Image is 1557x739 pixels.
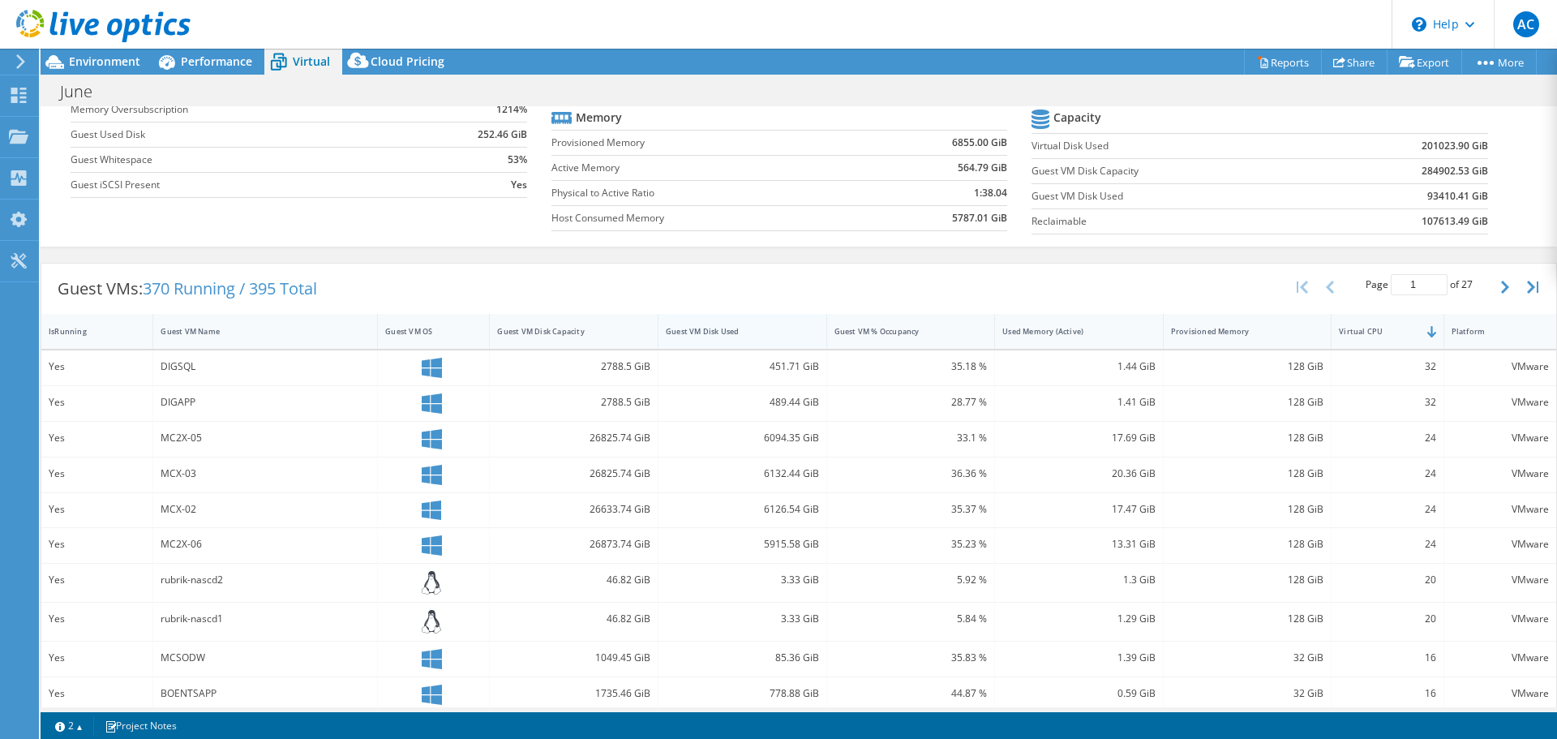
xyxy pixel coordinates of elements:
[1171,393,1324,411] div: 128 GiB
[1002,393,1156,411] div: 1.41 GiB
[1427,188,1488,204] b: 93410.41 GiB
[1339,501,1435,518] div: 24
[161,571,370,589] div: rubrik-nascd2
[1171,501,1324,518] div: 128 GiB
[1339,465,1435,483] div: 24
[1387,49,1462,75] a: Export
[666,358,819,376] div: 451.71 GiB
[551,160,864,176] label: Active Memory
[161,326,350,337] div: Guest VM Name
[497,326,631,337] div: Guest VM Disk Capacity
[508,152,527,168] b: 53%
[1171,649,1324,667] div: 32 GiB
[1339,429,1435,447] div: 24
[1171,685,1324,702] div: 32 GiB
[497,571,650,589] div: 46.82 GiB
[49,501,145,518] div: Yes
[1452,649,1549,667] div: VMware
[551,210,864,226] label: Host Consumed Memory
[71,152,418,168] label: Guest Whitespace
[49,571,145,589] div: Yes
[1339,571,1435,589] div: 20
[1002,535,1156,553] div: 13.31 GiB
[161,358,370,376] div: DIGSQL
[1032,213,1321,230] label: Reclaimable
[49,358,145,376] div: Yes
[952,210,1007,226] b: 5787.01 GiB
[834,393,988,411] div: 28.77 %
[49,326,126,337] div: IsRunning
[161,610,370,628] div: rubrik-nascd1
[1171,326,1305,337] div: Provisioned Memory
[666,535,819,553] div: 5915.58 GiB
[1461,277,1473,291] span: 27
[1339,685,1435,702] div: 16
[1422,213,1488,230] b: 107613.49 GiB
[666,649,819,667] div: 85.36 GiB
[834,501,988,518] div: 35.37 %
[478,127,527,143] b: 252.46 GiB
[181,54,252,69] span: Performance
[1032,188,1321,204] label: Guest VM Disk Used
[161,393,370,411] div: DIGAPP
[1171,535,1324,553] div: 128 GiB
[834,649,988,667] div: 35.83 %
[497,501,650,518] div: 26633.74 GiB
[497,535,650,553] div: 26873.74 GiB
[1452,326,1529,337] div: Platform
[1339,326,1416,337] div: Virtual CPU
[49,465,145,483] div: Yes
[497,465,650,483] div: 26825.74 GiB
[666,393,819,411] div: 489.44 GiB
[1422,138,1488,154] b: 201023.90 GiB
[71,177,418,193] label: Guest iSCSI Present
[293,54,330,69] span: Virtual
[49,429,145,447] div: Yes
[666,326,800,337] div: Guest VM Disk Used
[69,54,140,69] span: Environment
[161,535,370,553] div: MC2X-06
[974,185,1007,201] b: 1:38.04
[497,429,650,447] div: 26825.74 GiB
[1366,274,1473,295] span: Page of
[1171,429,1324,447] div: 128 GiB
[834,326,968,337] div: Guest VM % Occupancy
[44,715,94,736] a: 2
[1321,49,1388,75] a: Share
[497,393,650,411] div: 2788.5 GiB
[41,264,333,314] div: Guest VMs:
[1339,535,1435,553] div: 24
[161,501,370,518] div: MCX-02
[161,649,370,667] div: MCSODW
[1452,501,1549,518] div: VMware
[1002,610,1156,628] div: 1.29 GiB
[1461,49,1537,75] a: More
[834,685,988,702] div: 44.87 %
[1452,571,1549,589] div: VMware
[1002,501,1156,518] div: 17.47 GiB
[49,649,145,667] div: Yes
[1422,163,1488,179] b: 284902.53 GiB
[666,685,819,702] div: 778.88 GiB
[1002,358,1156,376] div: 1.44 GiB
[834,465,988,483] div: 36.36 %
[666,465,819,483] div: 6132.44 GiB
[511,177,527,193] b: Yes
[497,358,650,376] div: 2788.5 GiB
[49,535,145,553] div: Yes
[1002,685,1156,702] div: 0.59 GiB
[496,101,527,118] b: 1214%
[1171,610,1324,628] div: 128 GiB
[551,135,864,151] label: Provisioned Memory
[161,685,370,702] div: BOENTSAPP
[551,185,864,201] label: Physical to Active Ratio
[952,135,1007,151] b: 6855.00 GiB
[1244,49,1322,75] a: Reports
[1032,163,1321,179] label: Guest VM Disk Capacity
[834,358,988,376] div: 35.18 %
[1339,393,1435,411] div: 32
[371,54,444,69] span: Cloud Pricing
[497,610,650,628] div: 46.82 GiB
[666,571,819,589] div: 3.33 GiB
[1171,571,1324,589] div: 128 GiB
